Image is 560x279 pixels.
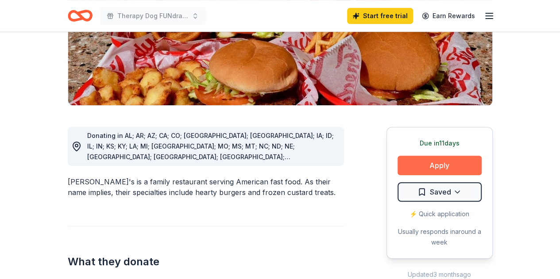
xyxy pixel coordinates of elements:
[68,176,344,198] div: [PERSON_NAME]'s is a family restaurant serving American fast food. As their name implies, their s...
[398,138,482,149] div: Due in 11 days
[117,11,188,21] span: Therapy Dog FUNdraiser
[398,226,482,248] div: Usually responds in around a week
[68,5,93,26] a: Home
[68,255,344,269] h2: What they donate
[347,8,413,24] a: Start free trial
[398,209,482,219] div: ⚡️ Quick application
[417,8,480,24] a: Earn Rewards
[430,186,451,198] span: Saved
[87,132,334,182] span: Donating in AL; AR; AZ; CA; CO; [GEOGRAPHIC_DATA]; [GEOGRAPHIC_DATA]; IA; ID; IL; IN; KS; KY; LA;...
[398,182,482,202] button: Saved
[398,156,482,175] button: Apply
[100,7,206,25] button: Therapy Dog FUNdraiser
